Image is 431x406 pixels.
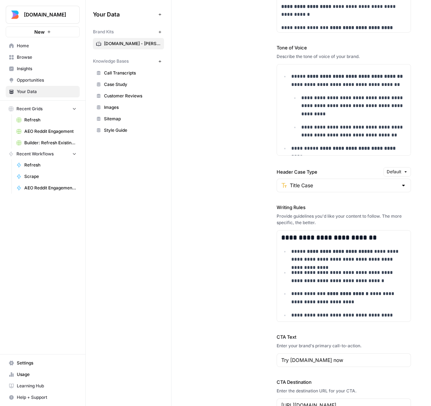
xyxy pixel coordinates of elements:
[277,204,411,211] label: Writing Rules
[6,149,80,159] button: Recent Workflows
[17,66,76,72] span: Insights
[24,185,76,191] span: AEO Reddit Engagement - Fork
[17,394,76,401] span: Help + Support
[387,169,401,175] span: Default
[104,93,161,99] span: Customer Reviews
[277,213,411,226] div: Provide guidelines you'd like your content to follow. The more specific, the better.
[6,26,80,37] button: New
[17,77,76,83] span: Opportunities
[6,392,80,403] button: Help + Support
[24,11,67,18] span: [DOMAIN_NAME]
[24,128,76,135] span: AEO Reddit Engagement
[104,81,161,88] span: Case Study
[93,102,164,113] a: Images
[93,125,164,136] a: Style Guide
[17,360,76,366] span: Settings
[17,371,76,378] span: Usage
[17,43,76,49] span: Home
[277,53,411,60] div: Describe the tone of voice of your brand.
[6,357,80,369] a: Settings
[277,333,411,340] label: CTA Text
[104,40,161,47] span: [DOMAIN_NAME] - [PERSON_NAME]
[6,63,80,74] a: Insights
[13,126,80,137] a: AEO Reddit Engagement
[17,54,76,61] span: Browse
[93,58,129,64] span: Knowledge Bases
[104,104,161,111] span: Images
[104,127,161,134] span: Style Guide
[6,369,80,380] a: Usage
[93,79,164,90] a: Case Study
[6,52,80,63] a: Browse
[24,117,76,123] span: Refresh
[104,70,161,76] span: Call Transcripts
[6,86,80,97] a: Your Data
[6,6,80,24] button: Workspace: Builder.io
[104,116,161,122] span: Sitemap
[6,103,80,114] button: Recent Grids
[13,159,80,171] a: Refresh
[6,40,80,52] a: Home
[17,88,76,95] span: Your Data
[34,28,45,35] span: New
[93,67,164,79] a: Call Transcripts
[16,151,54,157] span: Recent Workflows
[277,168,381,175] label: Header Case Type
[13,171,80,182] a: Scrape
[13,137,80,149] a: Builder: Refresh Existing Content
[93,38,164,49] a: [DOMAIN_NAME] - [PERSON_NAME]
[24,140,76,146] span: Builder: Refresh Existing Content
[6,380,80,392] a: Learning Hub
[277,388,411,394] div: Enter the destination URL for your CTA.
[16,106,43,112] span: Recent Grids
[93,10,155,19] span: Your Data
[383,167,411,177] button: Default
[24,162,76,168] span: Refresh
[93,113,164,125] a: Sitemap
[93,90,164,102] a: Customer Reviews
[24,173,76,180] span: Scrape
[290,182,398,189] input: Title Case
[281,357,407,364] input: Gear up and get in the game with Sunday Soccer!
[17,383,76,389] span: Learning Hub
[6,74,80,86] a: Opportunities
[13,114,80,126] a: Refresh
[8,8,21,21] img: Builder.io Logo
[13,182,80,194] a: AEO Reddit Engagement - Fork
[277,343,411,349] div: Enter your brand's primary call-to-action.
[93,29,114,35] span: Brand Kits
[277,44,411,51] label: Tone of Voice
[277,378,411,386] label: CTA Destination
